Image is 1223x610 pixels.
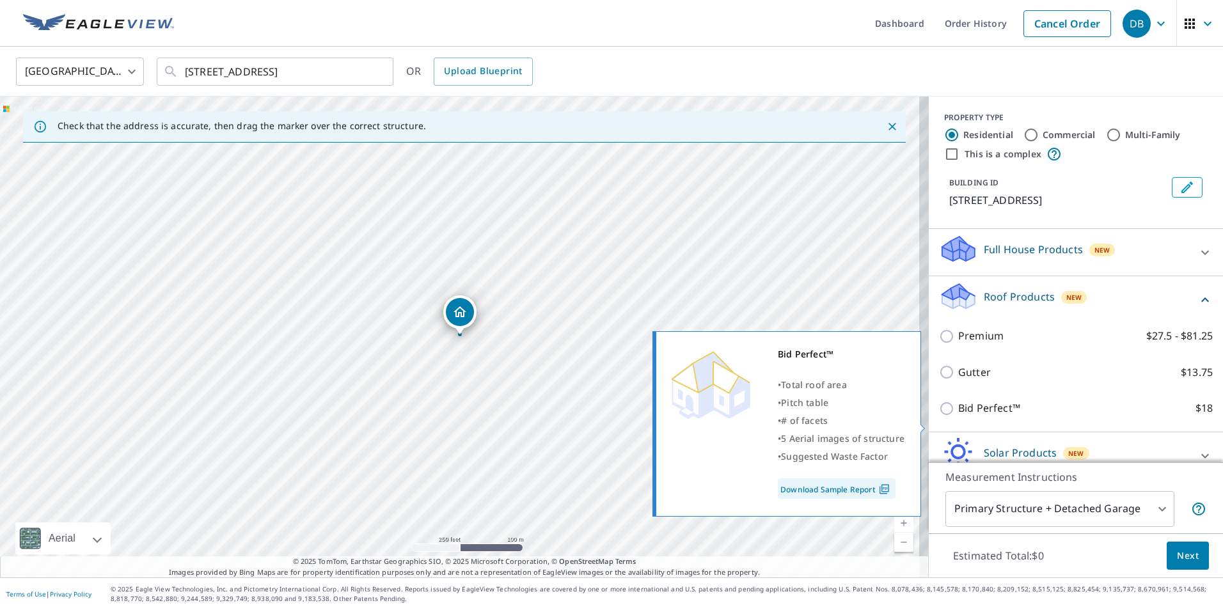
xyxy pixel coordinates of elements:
[963,129,1013,141] label: Residential
[778,345,904,363] div: Bid Perfect™
[778,478,896,499] a: Download Sample Report
[894,533,913,552] a: Current Level 17, Zoom Out
[615,556,636,566] a: Terms
[1191,501,1206,517] span: Your report will include the primary structure and a detached garage if one exists.
[965,148,1041,160] label: This is a complex
[1125,129,1181,141] label: Multi-Family
[943,542,1054,570] p: Estimated Total: $0
[406,58,533,86] div: OR
[434,58,532,86] a: Upload Blueprint
[1177,548,1199,564] span: Next
[781,396,828,409] span: Pitch table
[945,491,1174,527] div: Primary Structure + Detached Garage
[1146,328,1213,344] p: $27.5 - $81.25
[293,556,636,567] span: © 2025 TomTom, Earthstar Geographics SIO, © 2025 Microsoft Corporation, ©
[6,590,46,598] a: Terms of Use
[1043,129,1096,141] label: Commercial
[50,590,91,598] a: Privacy Policy
[1181,364,1213,380] p: $13.75
[939,281,1213,318] div: Roof ProductsNew
[958,328,1004,344] p: Premium
[781,414,828,426] span: # of facets
[939,234,1213,270] div: Full House ProductsNew
[1094,245,1110,255] span: New
[949,177,998,188] p: BUILDING ID
[778,430,904,448] div: •
[984,289,1055,304] p: Roof Products
[6,590,91,598] p: |
[45,522,79,554] div: Aerial
[945,469,1206,485] p: Measurement Instructions
[984,242,1083,257] p: Full House Products
[1123,10,1151,38] div: DB
[944,112,1208,123] div: PROPERTY TYPE
[958,400,1020,416] p: Bid Perfect™
[58,120,426,132] p: Check that the address is accurate, then drag the marker over the correct structure.
[443,295,477,335] div: Dropped pin, building 1, Residential property, 11751 Pleasant Creek Dr Jacksonville, FL 32218
[1172,177,1203,198] button: Edit building 1
[15,522,111,554] div: Aerial
[444,63,522,79] span: Upload Blueprint
[111,584,1217,604] p: © 2025 Eagle View Technologies, Inc. and Pictometry International Corp. All Rights Reserved. Repo...
[1195,400,1213,416] p: $18
[939,437,1213,474] div: Solar ProductsNew
[1068,448,1084,458] span: New
[23,14,174,33] img: EV Logo
[876,483,893,495] img: Pdf Icon
[884,118,901,135] button: Close
[185,54,367,90] input: Search by address or latitude-longitude
[781,432,904,444] span: 5 Aerial images of structure
[958,364,991,380] p: Gutter
[984,445,1057,460] p: Solar Products
[781,379,847,391] span: Total roof area
[16,54,144,90] div: [GEOGRAPHIC_DATA]
[778,412,904,430] div: •
[894,513,913,533] a: Current Level 17, Zoom In
[778,394,904,412] div: •
[781,450,888,462] span: Suggested Waste Factor
[778,376,904,394] div: •
[778,448,904,465] div: •
[666,345,755,422] img: Premium
[1023,10,1111,37] a: Cancel Order
[949,192,1167,208] p: [STREET_ADDRESS]
[559,556,613,566] a: OpenStreetMap
[1167,542,1209,570] button: Next
[1066,292,1082,302] span: New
